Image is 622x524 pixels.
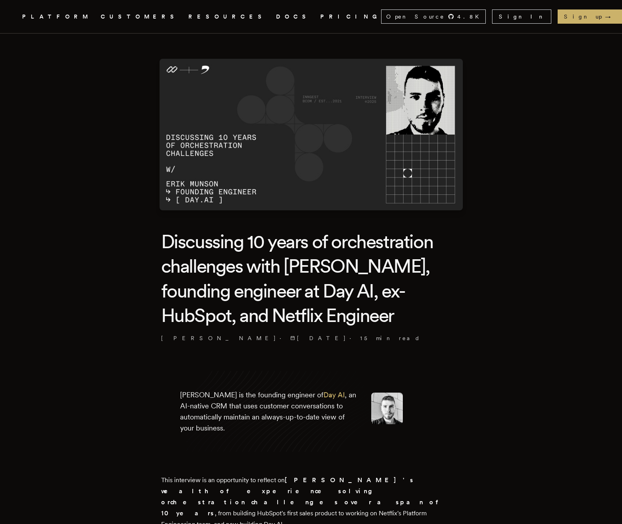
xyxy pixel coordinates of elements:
span: [DATE] [290,334,346,342]
p: [PERSON_NAME] is the founding engineer of , an AI-native CRM that uses customer conversations to ... [180,389,359,434]
button: PLATFORM [22,12,91,22]
a: Day AI [323,391,345,399]
strong: [PERSON_NAME]'s wealth of experience solving orchestration challenges over a span of 10 years [161,476,451,517]
a: Sign In [492,9,551,24]
p: · · [161,334,461,342]
h1: Discussing 10 years of orchestration challenges with [PERSON_NAME], founding engineer at Day AI, ... [161,229,461,328]
a: [PERSON_NAME] [161,334,276,342]
span: Open Source [386,13,445,21]
img: Featured image for Discussing 10 years of orchestration challenges with Erik Munson, founding eng... [160,59,463,210]
a: CUSTOMERS [101,12,179,22]
a: DOCS [276,12,311,22]
span: 15 min read [360,334,420,342]
img: Image of Erik Munson [371,393,403,424]
span: → [605,13,618,21]
button: RESOURCES [188,12,267,22]
a: PRICING [320,12,381,22]
span: 4.8 K [457,13,484,21]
